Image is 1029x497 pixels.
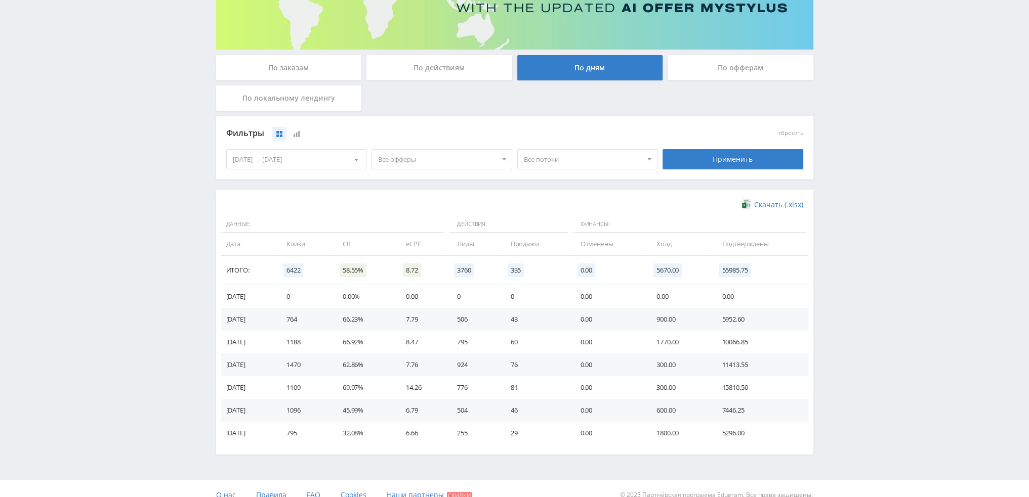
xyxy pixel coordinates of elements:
[712,422,808,444] td: 5296.00
[396,422,447,444] td: 6.66
[646,422,712,444] td: 1800.00
[333,422,396,444] td: 32.08%
[742,199,751,209] img: xlsx
[221,331,276,353] td: [DATE]
[221,308,276,331] td: [DATE]
[221,285,276,308] td: [DATE]
[454,263,474,277] span: 3760
[276,233,333,255] td: Клики
[221,422,276,444] td: [DATE]
[578,263,595,277] span: 0.00
[221,216,445,233] span: Данные:
[396,233,447,255] td: eCPC
[221,233,276,255] td: Дата
[517,55,663,80] div: По дням
[712,376,808,399] td: 15810.50
[333,376,396,399] td: 69.97%
[570,399,647,422] td: 0.00
[227,150,366,169] div: [DATE] — [DATE]
[712,233,808,255] td: Подтверждены
[226,126,658,141] div: Фильтры
[646,233,712,255] td: Холд
[396,353,447,376] td: 7.76
[333,308,396,331] td: 66.23%
[646,285,712,308] td: 0.00
[501,285,570,308] td: 0
[712,308,808,331] td: 5952.60
[501,353,570,376] td: 76
[668,55,813,80] div: По офферам
[396,308,447,331] td: 7.79
[742,200,803,210] a: Скачать (.xlsx)
[447,285,500,308] td: 0
[276,285,333,308] td: 0
[447,376,500,399] td: 776
[403,263,421,277] span: 8.72
[653,263,682,277] span: 5670.00
[396,331,447,353] td: 8.47
[221,353,276,376] td: [DATE]
[276,399,333,422] td: 1096
[646,399,712,422] td: 600.00
[570,233,647,255] td: Отменены
[333,399,396,422] td: 45.99%
[501,331,570,353] td: 60
[276,331,333,353] td: 1188
[216,55,362,80] div: По заказам
[646,308,712,331] td: 900.00
[501,233,570,255] td: Продажи
[340,263,366,277] span: 58.55%
[570,285,647,308] td: 0.00
[663,149,803,169] div: Применить
[447,399,500,422] td: 504
[378,150,497,169] span: Все офферы
[333,233,396,255] td: CR
[447,422,500,444] td: 255
[570,353,647,376] td: 0.00
[396,376,447,399] td: 14.26
[396,285,447,308] td: 0.00
[276,422,333,444] td: 795
[221,376,276,399] td: [DATE]
[276,353,333,376] td: 1470
[508,263,524,277] span: 335
[216,85,362,111] div: По локальному лендингу
[754,201,803,209] span: Скачать (.xlsx)
[570,308,647,331] td: 0.00
[646,353,712,376] td: 300.00
[712,331,808,353] td: 10066.85
[570,331,647,353] td: 0.00
[221,399,276,422] td: [DATE]
[221,256,276,285] td: Итого:
[501,399,570,422] td: 46
[712,399,808,422] td: 7446.25
[396,399,447,422] td: 6.79
[570,422,647,444] td: 0.00
[501,376,570,399] td: 81
[333,353,396,376] td: 62.86%
[524,150,642,169] span: Все потоки
[333,331,396,353] td: 66.92%
[447,353,500,376] td: 924
[447,331,500,353] td: 795
[573,216,806,233] span: Финансы:
[276,376,333,399] td: 1109
[366,55,512,80] div: По действиям
[712,285,808,308] td: 0.00
[570,376,647,399] td: 0.00
[283,263,303,277] span: 6422
[449,216,567,233] span: Действия:
[712,353,808,376] td: 11413.55
[646,376,712,399] td: 300.00
[646,331,712,353] td: 1770.00
[447,233,500,255] td: Лиды
[447,308,500,331] td: 506
[501,422,570,444] td: 29
[276,308,333,331] td: 764
[719,263,751,277] span: 55985.75
[778,130,803,137] button: сбросить
[501,308,570,331] td: 43
[333,285,396,308] td: 0.00%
